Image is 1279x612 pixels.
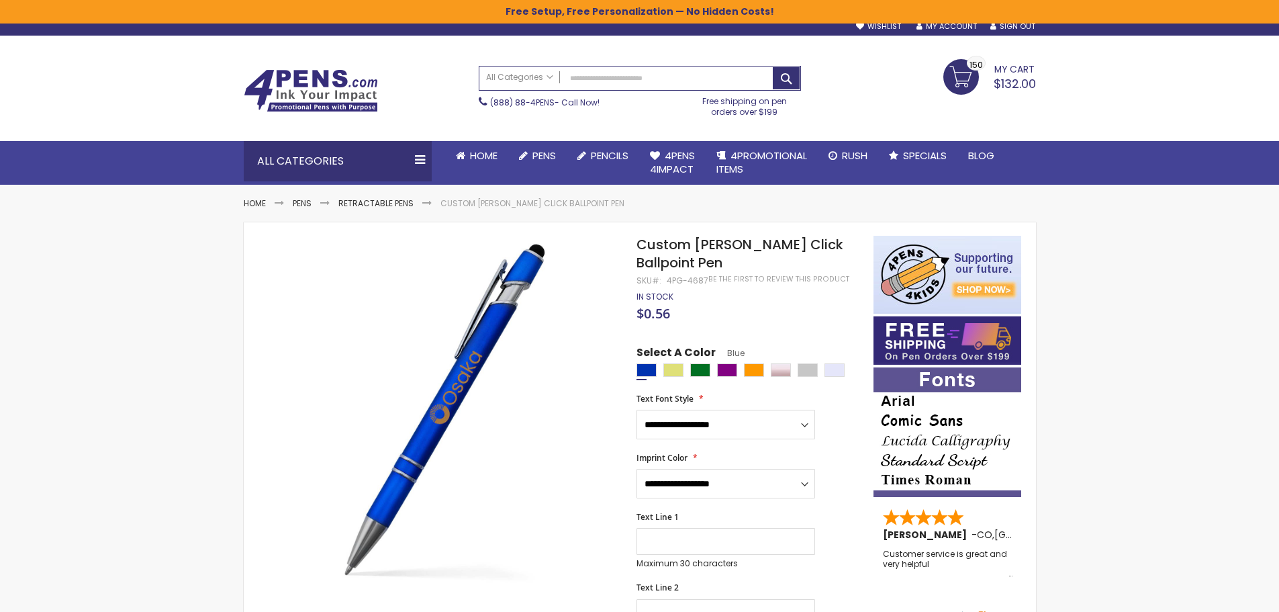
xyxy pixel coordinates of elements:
li: Custom [PERSON_NAME] Click Ballpoint Pen [440,198,624,209]
div: Green [690,363,710,377]
img: Free shipping on orders over $199 [873,316,1021,365]
a: Pencils [567,141,639,171]
a: $132.00 150 [943,59,1036,93]
div: Orange [744,363,764,377]
span: Custom [PERSON_NAME] Click Ballpoint Pen [636,235,843,272]
div: Free shipping on pen orders over $199 [688,91,801,118]
span: $132.00 [994,75,1036,92]
div: Lavender [824,363,845,377]
a: Pens [508,141,567,171]
span: 4Pens 4impact [650,148,695,176]
img: 4Pens Custom Pens and Promotional Products [244,69,378,112]
a: Wishlist [856,21,901,32]
a: Home [445,141,508,171]
p: Maximum 30 characters [636,558,815,569]
div: Rose Gold [771,363,791,377]
img: font-personalization-examples [873,367,1021,497]
div: Gold [663,363,683,377]
span: CO [977,528,992,541]
span: Home [470,148,498,163]
span: Text Font Style [636,393,694,404]
a: Pens [293,198,312,209]
span: Imprint Color [636,452,688,464]
a: Home [244,198,266,209]
span: Pens [532,148,556,163]
span: $0.56 [636,304,670,322]
span: [GEOGRAPHIC_DATA] [994,528,1093,541]
span: Blog [968,148,994,163]
a: Specials [878,141,957,171]
span: Specials [903,148,947,163]
span: 150 [969,58,983,71]
a: My Account [916,21,977,32]
a: Sign Out [990,21,1035,32]
span: - Call Now! [490,97,600,108]
span: 4PROMOTIONAL ITEMS [716,148,807,176]
img: 4pens 4 kids [873,236,1021,314]
div: Silver [798,363,818,377]
span: Rush [842,148,867,163]
span: In stock [636,291,673,302]
a: 4PROMOTIONALITEMS [706,141,818,185]
div: 4PG-4687 [667,275,708,286]
div: Customer service is great and very helpful [883,550,1013,578]
span: [PERSON_NAME] [883,528,972,541]
span: Text Line 2 [636,582,679,593]
a: Retractable Pens [338,198,414,209]
span: Blue [716,347,745,359]
a: (888) 88-4PENS [490,97,555,108]
img: blue-4pg-4687-custom-alex-ii-click-ballpoint-pen_1_1.jpg [271,234,619,582]
div: All Categories [244,141,432,181]
div: Blue [636,363,657,377]
a: Be the first to review this product [708,274,849,284]
span: Select A Color [636,345,716,363]
div: Purple [717,363,737,377]
div: Availability [636,292,673,302]
span: Pencils [591,148,628,163]
span: Text Line 1 [636,511,679,523]
a: Rush [818,141,878,171]
span: - , [972,528,1093,541]
a: Blog [957,141,1005,171]
a: All Categories [479,67,560,89]
span: All Categories [486,72,553,83]
strong: SKU [636,275,661,286]
a: 4Pens4impact [639,141,706,185]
